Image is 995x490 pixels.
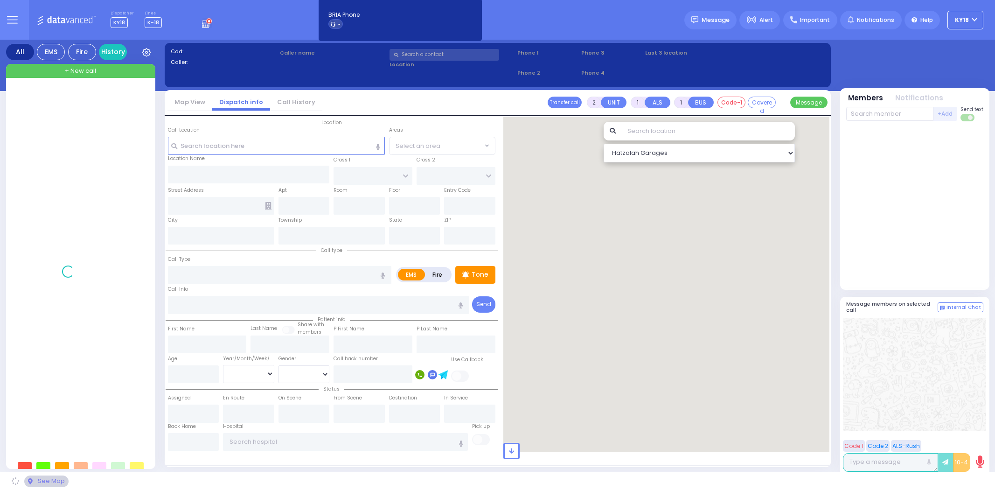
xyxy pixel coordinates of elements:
label: From Scene [334,394,362,402]
button: KY18 [947,11,983,29]
label: Turn off text [960,113,975,122]
a: History [99,44,127,60]
span: Call type [316,247,347,254]
span: Send text [960,106,983,113]
label: Call Info [168,286,188,293]
label: Location [390,61,514,69]
label: Use Callback [451,356,483,364]
label: On Scene [278,394,301,402]
p: Tone [472,270,488,280]
label: En Route [223,394,244,402]
button: BUS [688,97,714,108]
span: KY18 [955,16,969,24]
span: + New call [65,66,96,76]
label: Gender [278,355,296,363]
button: Transfer call [548,97,582,108]
span: Phone 2 [517,69,578,77]
span: Patient info [313,316,350,323]
span: members [298,329,321,336]
label: Pick up [472,423,490,430]
label: P First Name [334,325,364,333]
span: K-18 [145,17,162,28]
img: Logo [37,14,99,26]
label: Dispatcher [111,11,134,16]
button: ALS-Rush [891,440,921,452]
span: Other building occupants [265,202,271,210]
label: Last 3 location [645,49,735,57]
div: All [6,44,34,60]
label: Last Name [250,325,277,332]
button: Message [790,97,828,108]
label: Areas [389,126,403,134]
img: message.svg [691,16,698,23]
button: Covered [748,97,776,108]
label: EMS [398,269,425,280]
button: Code-1 [717,97,745,108]
label: Apt [278,187,287,194]
div: Fire [68,44,96,60]
label: Fire [424,269,451,280]
span: Status [319,385,344,392]
input: Search a contact [390,49,499,61]
label: Street Address [168,187,204,194]
label: Caller name [280,49,386,57]
label: Entry Code [444,187,471,194]
label: Lines [145,11,162,16]
small: Share with [298,321,324,328]
button: Code 1 [843,440,865,452]
span: Important [800,16,830,24]
label: Location Name [168,155,205,162]
label: Call Location [168,126,200,134]
h5: Message members on selected call [846,301,938,313]
span: Location [317,119,347,126]
input: Search hospital [223,433,468,451]
div: See map [24,476,68,487]
a: Call History [270,98,322,106]
label: Cross 2 [417,156,435,164]
span: Notifications [857,16,894,24]
label: Floor [389,187,400,194]
button: Code 2 [866,440,890,452]
button: Members [848,93,883,104]
label: Call back number [334,355,378,363]
span: Phone 4 [581,69,642,77]
label: ZIP [444,217,451,224]
span: Phone 3 [581,49,642,57]
span: Select an area [396,141,440,151]
input: Search member [846,107,933,121]
label: Township [278,217,302,224]
label: State [389,217,402,224]
button: Internal Chat [938,302,983,313]
div: EMS [37,44,65,60]
a: Map View [167,98,212,106]
button: Send [472,296,495,313]
label: First Name [168,325,195,333]
label: City [168,217,178,224]
label: Cross 1 [334,156,350,164]
label: Age [168,355,177,363]
label: Caller: [171,58,277,66]
div: Year/Month/Week/Day [223,355,274,363]
span: Alert [759,16,773,24]
label: Hospital [223,423,244,430]
label: In Service [444,394,468,402]
label: Destination [389,394,417,402]
label: P Last Name [417,325,447,333]
span: Phone 1 [517,49,578,57]
label: Back Home [168,423,196,430]
img: comment-alt.png [940,306,945,310]
button: UNIT [601,97,626,108]
label: Assigned [168,394,191,402]
label: Cad: [171,48,277,56]
span: Internal Chat [946,304,981,311]
span: Help [920,16,933,24]
button: ALS [645,97,670,108]
label: Room [334,187,348,194]
input: Search location [621,122,794,140]
label: Call Type [168,256,190,263]
a: Dispatch info [212,98,270,106]
span: KY18 [111,17,128,28]
span: BRIA Phone [328,11,360,19]
input: Search location here [168,137,385,154]
span: Message [702,15,730,25]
